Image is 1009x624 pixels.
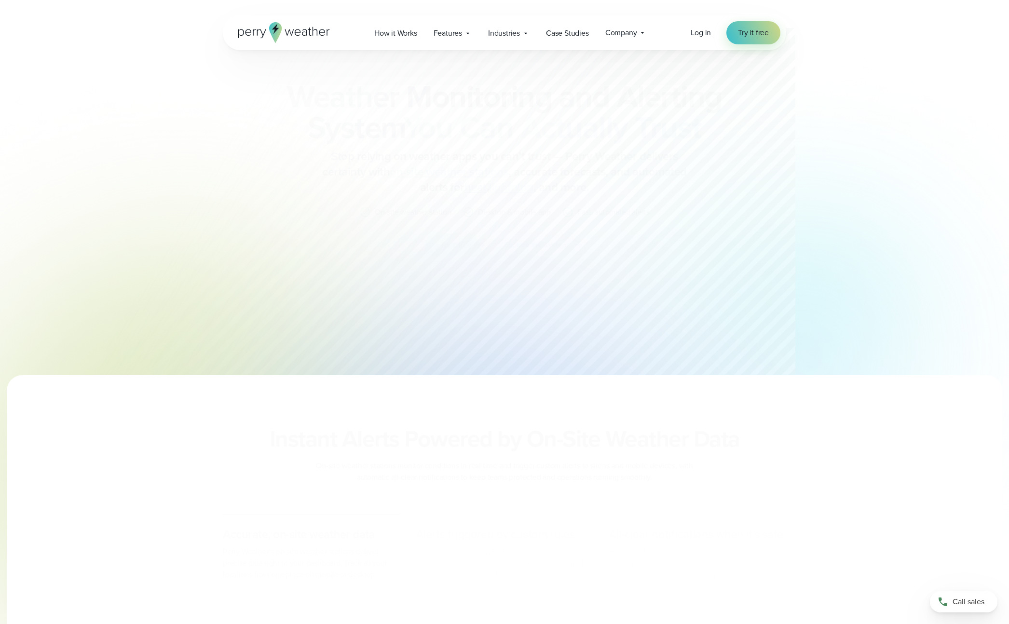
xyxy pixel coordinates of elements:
[691,27,711,38] span: Log in
[953,596,984,608] span: Call sales
[546,27,589,39] span: Case Studies
[738,27,769,39] span: Try it free
[605,27,637,39] span: Company
[538,23,597,43] a: Case Studies
[726,21,780,44] a: Try it free
[366,23,425,43] a: How it Works
[930,591,997,612] a: Call sales
[488,27,520,39] span: Industries
[434,27,462,39] span: Features
[374,27,417,39] span: How it Works
[691,27,711,39] a: Log in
